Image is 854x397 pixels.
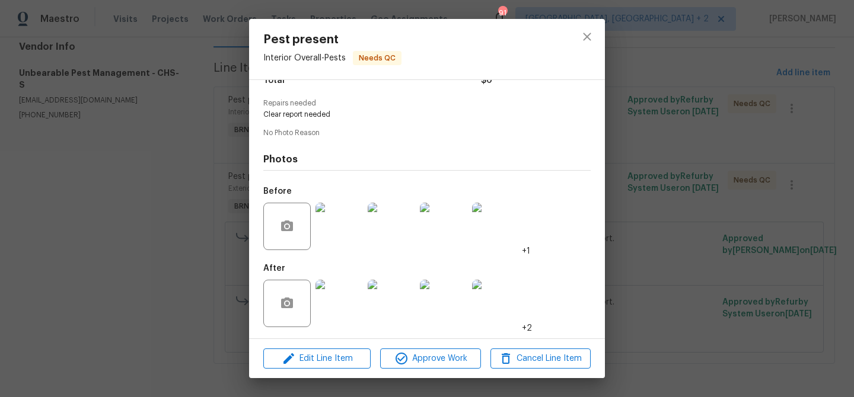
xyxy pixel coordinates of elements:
[263,187,292,196] h5: Before
[354,52,400,64] span: Needs QC
[481,72,492,89] span: $0
[263,72,285,89] span: Total
[522,322,532,334] span: +2
[494,351,587,366] span: Cancel Line Item
[263,129,591,137] span: No Photo Reason
[498,7,506,19] div: 91
[263,110,558,120] span: Clear report needed
[263,348,371,369] button: Edit Line Item
[263,33,401,46] span: Pest present
[522,245,530,257] span: +1
[263,54,346,62] span: Interior Overall - Pests
[263,100,591,107] span: Repairs needed
[573,23,601,51] button: close
[263,153,591,165] h4: Photos
[263,264,285,273] h5: After
[267,351,367,366] span: Edit Line Item
[490,348,591,369] button: Cancel Line Item
[380,348,480,369] button: Approve Work
[384,351,477,366] span: Approve Work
